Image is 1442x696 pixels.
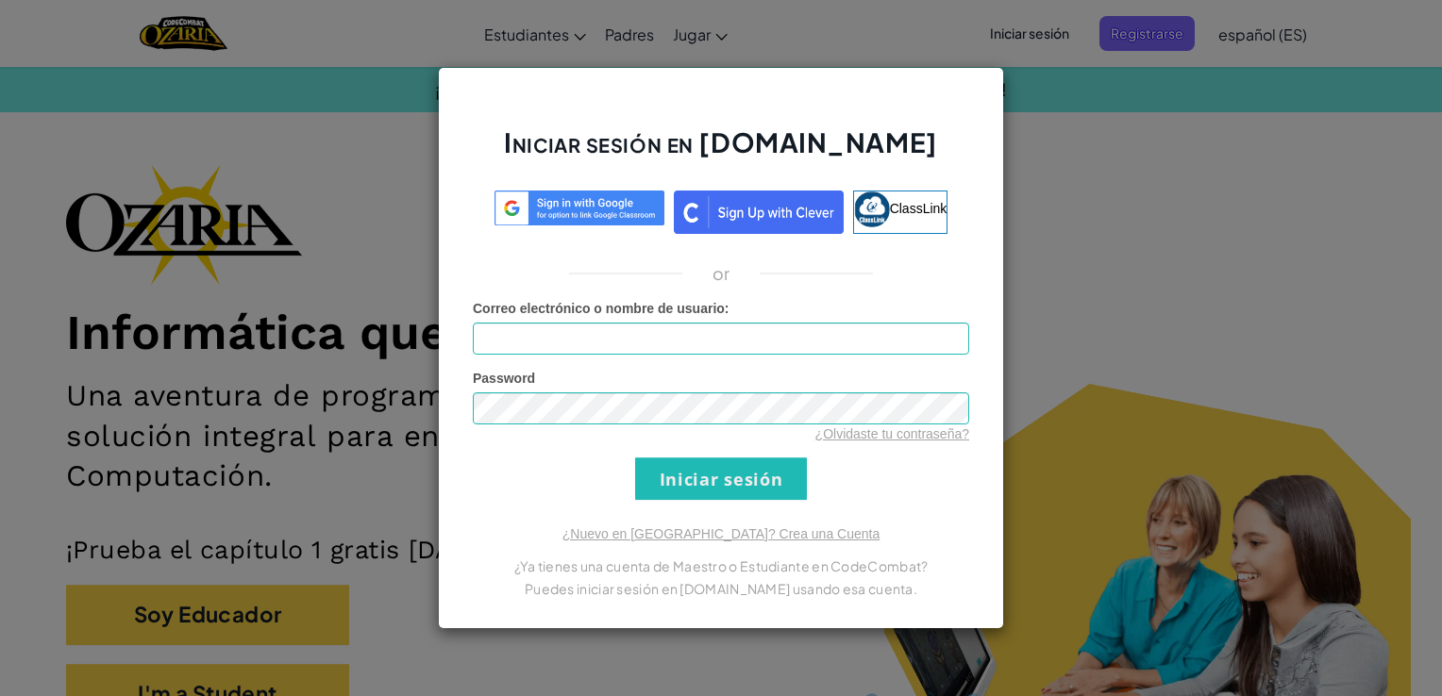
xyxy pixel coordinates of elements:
a: ¿Nuevo en [GEOGRAPHIC_DATA]? Crea una Cuenta [562,526,880,541]
span: Correo electrónico o nombre de usuario [473,301,725,316]
img: log-in-google-sso.svg [495,191,664,225]
a: ¿Olvidaste tu contraseña? [815,426,969,441]
span: ClassLink [890,201,947,216]
h2: Iniciar sesión en [DOMAIN_NAME] [473,124,969,179]
img: classlink-logo-small.png [854,191,890,227]
span: Password [473,371,535,386]
input: Iniciar sesión [635,457,807,500]
img: clever_sso_button@2x.png [674,191,844,234]
p: ¿Ya tienes una cuenta de Maestro o Estudiante en CodeCombat? [473,555,969,577]
p: or [713,262,730,285]
label: : [473,299,729,318]
p: Puedes iniciar sesión en [DOMAIN_NAME] usando esa cuenta. [473,577,969,600]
